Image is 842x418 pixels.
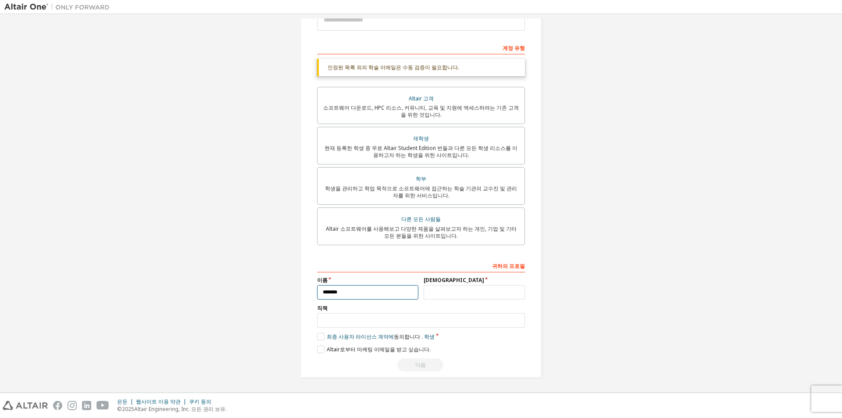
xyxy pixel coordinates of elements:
[326,225,517,239] font: Altair 소프트웨어를 사용해보고 다양한 제품을 살펴보고자 하는 개인, 기업 및 기타 모든 분들을 위한 사이트입니다.
[394,333,423,340] font: 동의합니다 .
[413,135,429,142] font: 재학생
[424,333,435,340] font: 학생
[96,401,109,410] img: youtube.svg
[189,398,211,405] font: 쿠키 동의
[53,401,62,410] img: facebook.svg
[416,175,426,182] font: 학부
[3,401,48,410] img: altair_logo.svg
[424,276,484,284] font: [DEMOGRAPHIC_DATA]
[328,64,459,71] font: 인정된 목록 외의 학술 이메일은 수동 검증이 필요합니다.
[122,405,134,413] font: 2025
[327,333,394,340] font: 최종 사용자 라이선스 계약에
[134,405,227,413] font: Altair Engineering, Inc. 모든 권리 보유.
[82,401,91,410] img: linkedin.svg
[327,346,431,353] font: Altair로부터 마케팅 이메일을 받고 싶습니다.
[136,398,181,405] font: 웹사이트 이용 약관
[503,44,525,52] font: 계정 유형
[117,405,122,413] font: ©
[317,358,525,372] div: 계속하려면 EULA를 읽고 동의하세요.
[4,3,114,11] img: 알타이르 원
[317,304,328,312] font: 직책
[323,104,519,118] font: 소프트웨어 다운로드, HPC 리소스, 커뮤니티, 교육 및 지원에 액세스하려는 기존 고객을 위한 것입니다.
[117,398,128,405] font: 은둔
[325,185,517,199] font: 학생을 관리하고 학업 목적으로 소프트웨어에 접근하는 학술 기관의 교수진 및 관리자를 위한 서비스입니다.
[409,95,434,102] font: Altair 고객
[317,276,328,284] font: 이름
[325,144,517,159] font: 현재 등록한 학생 중 무료 Altair Student Edition 번들과 다른 모든 학생 리소스를 이용하고자 하는 학생을 위한 사이트입니다.
[68,401,77,410] img: instagram.svg
[492,262,525,270] font: 귀하의 프로필
[401,215,441,223] font: 다른 모든 사람들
